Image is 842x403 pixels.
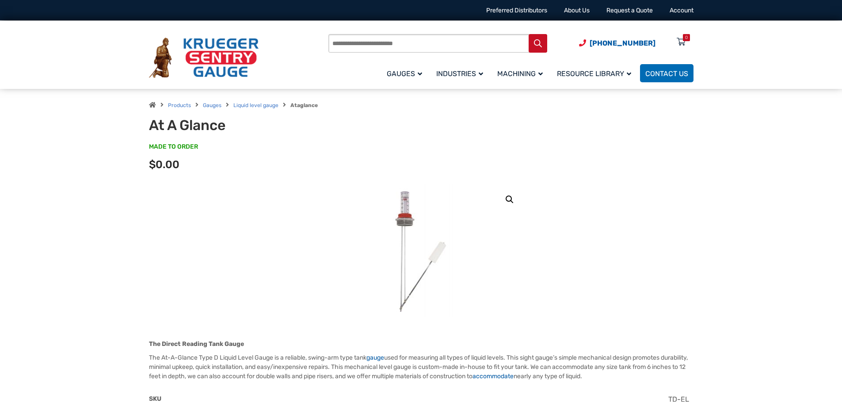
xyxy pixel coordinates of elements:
[640,64,693,82] a: Contact Us
[590,39,655,47] span: [PHONE_NUMBER]
[497,69,543,78] span: Machining
[203,102,221,108] a: Gauges
[645,69,688,78] span: Contact Us
[552,63,640,84] a: Resource Library
[564,7,590,14] a: About Us
[381,63,431,84] a: Gauges
[290,102,318,108] strong: Ataglance
[492,63,552,84] a: Machining
[436,69,483,78] span: Industries
[472,372,514,380] a: accommodate
[149,158,179,171] span: $0.00
[368,184,474,317] img: At A Glance
[149,340,244,348] strong: The Direct Reading Tank Gauge
[579,38,655,49] a: Phone Number (920) 434-8860
[606,7,653,14] a: Request a Quote
[502,192,518,207] a: View full-screen image gallery
[670,7,693,14] a: Account
[149,117,367,134] h1: At A Glance
[387,69,422,78] span: Gauges
[557,69,631,78] span: Resource Library
[149,38,259,78] img: Krueger Sentry Gauge
[149,142,198,151] span: MADE TO ORDER
[233,102,278,108] a: Liquid level gauge
[149,353,693,381] p: The At-A-Glance Type D Liquid Level Gauge is a reliable, swing-arm type tank used for measuring a...
[366,354,384,361] a: gauge
[486,7,547,14] a: Preferred Distributors
[149,395,161,403] span: SKU
[168,102,191,108] a: Products
[685,34,688,41] div: 0
[431,63,492,84] a: Industries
